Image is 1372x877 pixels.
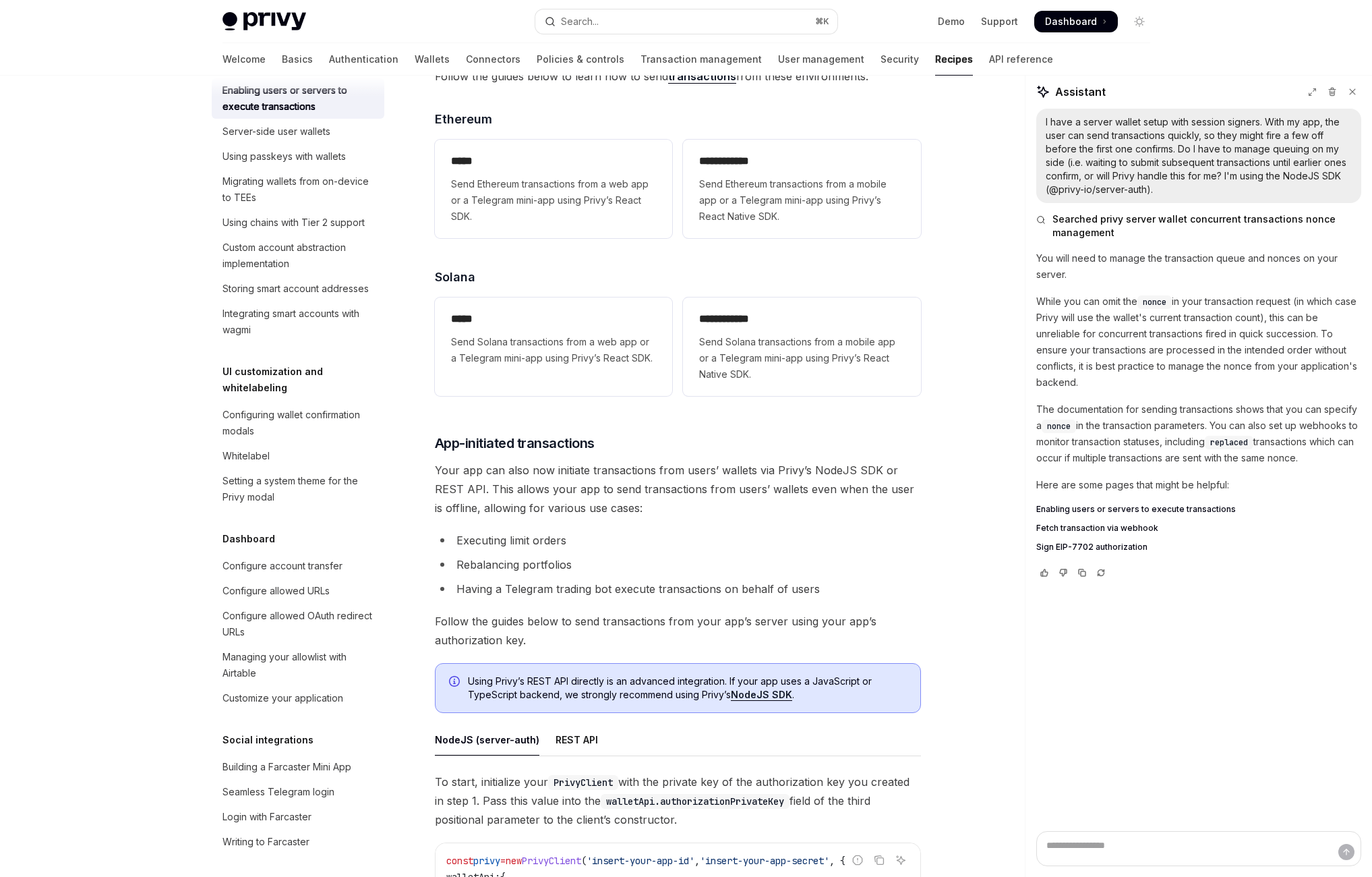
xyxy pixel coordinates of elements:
[778,43,864,76] a: User management
[212,403,384,443] a: Configuring wallet confirmation modals
[1047,421,1071,432] span: nonce
[981,15,1018,28] a: Support
[415,43,450,76] a: Wallets
[222,834,309,850] div: Writing to Farcaster
[1036,504,1361,515] a: Enabling users or servers to execute transactions
[1036,250,1361,283] p: You will need to manage the transaction queue and nonces on your server.
[212,604,384,644] a: Configure allowed OAuth redirect URLs
[212,169,384,210] a: Migrating wallets from on-device to TEEs
[1036,504,1236,515] span: Enabling users or servers to execute transactions
[668,69,736,84] a: transactions
[699,176,904,225] span: Send Ethereum transactions from a mobile app or a Telegram mini-app using Privy’s React Native SDK.
[222,448,270,464] div: Whitelabel
[435,434,595,453] span: App-initiated transactions
[212,805,384,829] a: Login with Farcaster
[1052,213,1361,239] span: Searched privy server wallet concurrent transactions nonce management
[556,724,598,756] div: REST API
[212,119,384,144] a: Server-side user wallets
[222,12,306,31] img: light logo
[435,724,539,756] div: NodeJS (server-auth)
[222,215,365,231] div: Using chains with Tier 2 support
[435,531,921,550] li: Executing limit orders
[212,235,384,276] a: Custom account abstraction implementation
[1055,566,1071,579] button: Vote that response was not good
[535,9,837,34] button: Open search
[282,43,313,76] a: Basics
[699,334,904,383] span: Send Solana transactions from a mobile app or a Telegram mini-app using Privy’s React Native SDK.
[1143,297,1166,308] span: nonce
[212,830,384,854] a: Writing to Farcaster
[601,794,789,809] code: walletApi.authorizationPrivateKey
[212,780,384,804] a: Seamless Telegram login
[222,583,330,599] div: Configure allowed URLs
[1045,15,1097,28] span: Dashboard
[222,608,376,640] div: Configure allowed OAuth redirect URLs
[468,675,907,702] span: Using Privy’s REST API directly is an advanced integration. If your app uses a JavaScript or Type...
[435,772,921,829] span: To start, initialize your with the private key of the authorization key you created in step 1. Pa...
[548,775,618,790] code: PrivyClient
[222,558,342,574] div: Configure account transfer
[222,759,351,775] div: Building a Farcaster Mini App
[815,16,829,27] span: ⌘ K
[435,67,921,86] span: Follow the guides below to learn how to send from these environments.
[212,686,384,710] a: Customize your application
[222,148,346,165] div: Using passkeys with wallets
[938,15,965,28] a: Demo
[989,43,1053,76] a: API reference
[212,210,384,235] a: Using chains with Tier 2 support
[1046,115,1352,196] div: I have a server wallet setup with session signers. With my app, the user can send transactions qu...
[1036,523,1158,534] span: Fetch transaction via webhook
[212,277,384,301] a: Storing smart account addresses
[435,110,492,128] span: Ethereum
[212,444,384,468] a: Whitelabel
[212,579,384,603] a: Configure allowed URLs
[222,123,330,140] div: Server-side user wallets
[222,281,369,297] div: Storing smart account addresses
[212,78,384,119] a: Enabling users or servers to execute transactions
[1055,84,1106,100] span: Assistant
[451,334,656,366] span: Send Solana transactions from a web app or a Telegram mini-app using Privy’s React SDK.
[222,809,311,825] div: Login with Farcaster
[435,555,921,574] li: Rebalancing portfolios
[222,306,376,338] div: Integrating smart accounts with wagmi
[222,407,376,439] div: Configuring wallet confirmation modals
[1034,11,1118,32] a: Dashboard
[329,43,398,76] a: Authentication
[1129,11,1150,32] button: Toggle dark mode
[1036,523,1361,534] a: Fetch transaction via webhook
[935,43,973,76] a: Recipes
[1036,477,1361,493] p: Here are some pages that might be helpful:
[1036,293,1361,391] p: While you can omit the in your transaction request (in which case Privy will use the wallet's cur...
[537,43,624,76] a: Policies & controls
[640,43,762,76] a: Transaction management
[222,173,376,206] div: Migrating wallets from on-device to TEEs
[1036,542,1147,553] span: Sign EIP-7702 authorization
[1036,566,1052,579] button: Vote that response was good
[1338,844,1354,860] button: Send message
[451,176,656,225] span: Send Ethereum transactions from a web app or a Telegram mini-app using Privy’s React SDK.
[435,298,672,396] a: *****Send Solana transactions from a web app or a Telegram mini-app using Privy’s React SDK.
[1074,566,1090,579] button: Copy chat response
[561,13,599,30] div: Search...
[466,43,520,76] a: Connectors
[1036,542,1361,553] a: Sign EIP-7702 authorization
[435,268,475,286] span: Solana
[1036,401,1361,466] p: The documentation for sending transactions shows that you can specify a in the transaction parame...
[212,302,384,342] a: Integrating smart accounts with wagmi
[212,144,384,169] a: Using passkeys with wallets
[222,690,343,706] div: Customize your application
[222,239,376,272] div: Custom account abstraction implementation
[222,531,275,547] h5: Dashboard
[212,469,384,509] a: Setting a system theme for the Privy modal
[212,554,384,578] a: Configure account transfer
[435,612,921,650] span: Follow the guides below to send transactions from your app’s server using your app’s authorizatio...
[212,645,384,685] a: Managing your allowlist with Airtable
[1210,437,1248,448] span: replaced
[731,689,792,701] a: NodeJS SDK
[222,649,376,681] div: Managing your allowlist with Airtable
[222,732,314,748] h5: Social integrations
[212,755,384,779] a: Building a Farcaster Mini App
[435,461,921,517] span: Your app can also now initiate transactions from users’ wallets via Privy’s NodeJS SDK or REST AP...
[435,579,921,598] li: Having a Telegram trading bot execute transactions on behalf of users
[435,140,672,238] a: *****Send Ethereum transactions from a web app or a Telegram mini-app using Privy’s React SDK.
